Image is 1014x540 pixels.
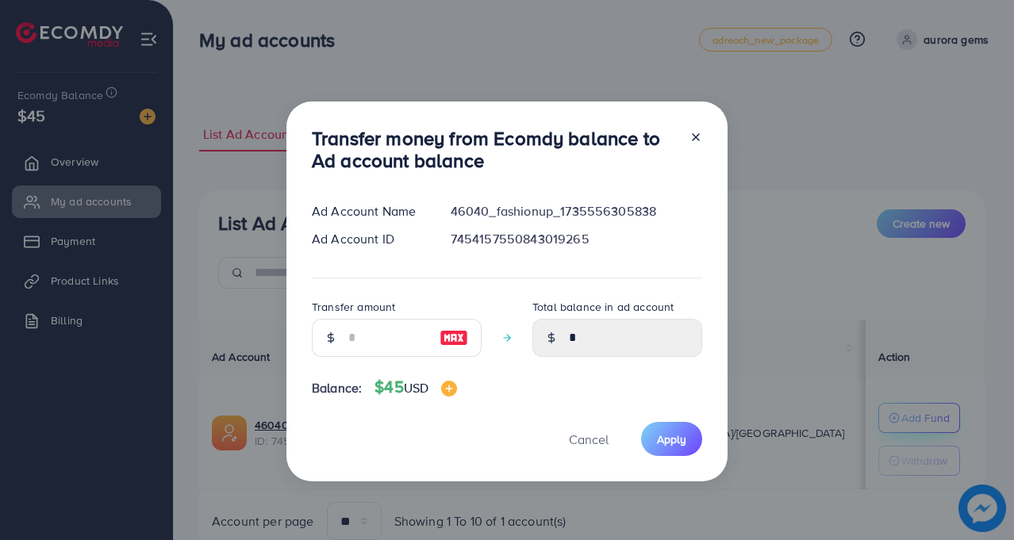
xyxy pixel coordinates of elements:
label: Transfer amount [312,299,395,315]
span: USD [404,379,428,396]
div: 7454157550843019265 [438,230,715,248]
span: Cancel [569,431,609,448]
span: Balance: [312,379,362,397]
div: Ad Account ID [299,230,438,248]
h4: $45 [374,377,457,397]
button: Apply [641,422,702,456]
div: 46040_fashionup_1735556305838 [438,202,715,220]
button: Cancel [549,422,628,456]
img: image [441,381,457,396]
span: Apply [657,431,686,447]
h3: Transfer money from Ecomdy balance to Ad account balance [312,127,677,173]
div: Ad Account Name [299,202,438,220]
label: Total balance in ad account [532,299,674,315]
img: image [440,328,468,347]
